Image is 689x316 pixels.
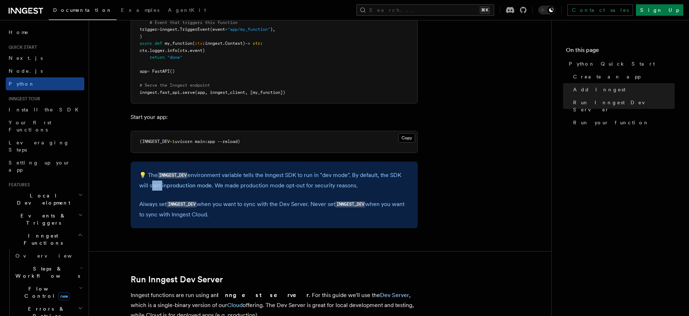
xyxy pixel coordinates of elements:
[13,282,84,302] button: Flow Controlnew
[6,116,84,136] a: Your first Functions
[480,6,490,14] kbd: ⌘K
[222,41,225,46] span: .
[6,136,84,156] a: Leveraging Steps
[9,140,69,153] span: Leveraging Steps
[195,90,285,95] span: (app, inngest_client, [my_function])
[177,48,205,53] span: (ctx.event)
[6,192,78,206] span: Local Development
[6,64,84,77] a: Node.js
[6,103,84,116] a: Install the SDK
[157,27,160,32] span: =
[140,48,147,53] span: ctx
[566,57,675,70] a: Python Quick Start
[245,41,250,46] span: ->
[636,4,683,16] a: Sign Up
[140,41,152,46] span: async
[6,232,78,246] span: Inngest Functions
[192,41,195,46] span: (
[270,27,275,32] span: ),
[165,41,192,46] span: my_function
[13,262,84,282] button: Steps & Workflows
[13,249,84,262] a: Overview
[15,253,89,259] span: Overview
[335,201,365,207] code: INNGEST_DEV
[9,81,35,87] span: Python
[9,55,43,61] span: Next.js
[570,116,675,129] a: Run your function
[155,41,162,46] span: def
[164,2,210,19] a: AgentKit
[225,41,245,46] span: Context)
[131,274,223,284] a: Run Inngest Dev Server
[6,212,78,226] span: Events & Triggers
[195,41,202,46] span: ctx
[6,96,40,102] span: Inngest tour
[180,27,210,32] span: TriggerEvent
[140,83,210,88] span: # Serve the Inngest endpoint
[49,2,117,20] a: Documentation
[570,96,675,116] a: Run Inngest Dev Server
[205,41,222,46] span: inngest
[6,209,84,229] button: Events & Triggers
[139,199,409,220] p: Always set when you want to sync with the Dev Server. Never set when you want to sync with Innges...
[140,27,157,32] span: trigger
[180,90,182,95] span: .
[121,7,159,13] span: Examples
[6,182,30,188] span: Features
[9,68,43,74] span: Node.js
[9,120,51,133] span: Your first Functions
[160,27,180,32] span: inngest.
[117,2,164,19] a: Examples
[167,201,197,207] code: INNGEST_DEV
[13,265,80,279] span: Steps & Workflows
[167,182,212,189] a: production mode
[152,69,170,74] span: FastAPI
[567,4,633,16] a: Contact sales
[573,119,649,126] span: Run your function
[6,77,84,90] a: Python
[217,292,309,298] strong: Inngest server
[147,48,150,53] span: .
[13,285,79,300] span: Flow Control
[140,34,142,39] span: )
[573,86,625,93] span: Add Inngest
[570,70,675,83] a: Create an app
[172,139,175,144] span: 1
[260,41,263,46] span: :
[53,7,112,13] span: Documentation
[210,27,225,32] span: (event
[6,156,84,176] a: Setting up your app
[202,41,205,46] span: :
[538,6,556,14] button: Toggle dark mode
[165,48,167,53] span: .
[150,20,238,25] span: # Event that triggers this function
[225,27,228,32] span: =
[569,60,655,67] span: Python Quick Start
[140,139,170,144] span: (INNGEST_DEV
[6,229,84,249] button: Inngest Functions
[160,90,180,95] span: fast_api
[566,46,675,57] h4: On this page
[227,302,243,308] a: Cloud
[157,90,160,95] span: .
[6,44,37,50] span: Quick start
[182,90,195,95] span: serve
[398,133,415,143] button: Copy
[167,55,182,60] span: "done"
[6,189,84,209] button: Local Development
[58,292,70,300] span: new
[170,69,175,74] span: ()
[139,170,409,191] p: 💡 The environment variable tells the Inngest SDK to run in "dev mode". By default, the SDK will s...
[573,73,641,80] span: Create an app
[6,26,84,39] a: Home
[175,139,240,144] span: uvicorn main:app --reload)
[9,160,70,173] span: Setting up your app
[573,99,675,113] span: Run Inngest Dev Server
[380,292,409,298] a: Dev Server
[9,107,83,112] span: Install the SDK
[9,29,29,36] span: Home
[150,55,165,60] span: return
[140,90,157,95] span: inngest
[170,139,172,144] span: =
[150,48,165,53] span: logger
